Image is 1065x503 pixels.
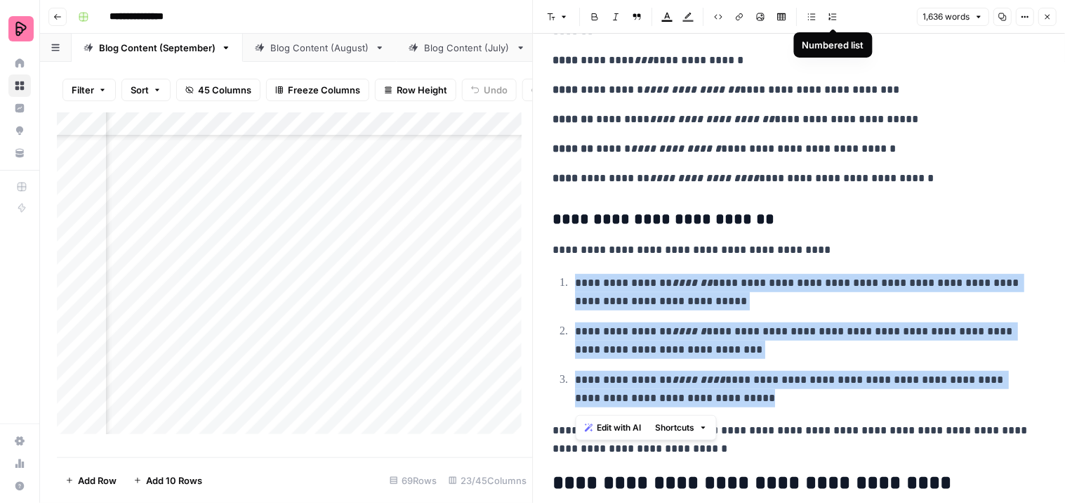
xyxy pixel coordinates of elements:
span: Filter [72,83,94,97]
a: Opportunities [8,119,31,142]
button: Add Row [57,469,125,492]
img: Preply Logo [8,16,34,41]
div: Blog Content (September) [99,41,216,55]
div: Numbered list [802,38,864,52]
button: Add 10 Rows [125,469,211,492]
button: Filter [62,79,116,101]
span: Add Row [78,473,117,488]
a: Settings [8,430,31,452]
a: Insights [8,97,31,119]
a: Blog Content (July) [397,34,538,62]
span: Shortcuts [656,422,695,434]
div: 23/45 Columns [443,469,533,492]
span: Add 10 Rows [146,473,202,488]
span: Edit with AI [597,422,642,434]
button: 1,636 words [917,8,989,26]
span: Sort [131,83,149,97]
button: 45 Columns [176,79,260,101]
button: Edit with AI [579,419,647,437]
span: Row Height [397,83,447,97]
button: Undo [462,79,517,101]
span: 45 Columns [198,83,251,97]
span: Freeze Columns [288,83,360,97]
a: Blog Content (September) [72,34,243,62]
a: Your Data [8,142,31,164]
button: Freeze Columns [266,79,369,101]
div: 69 Rows [384,469,443,492]
a: Browse [8,74,31,97]
button: Workspace: Preply [8,11,31,46]
a: Usage [8,452,31,475]
div: Blog Content (August) [270,41,369,55]
a: Home [8,52,31,74]
button: Shortcuts [650,419,713,437]
button: Row Height [375,79,456,101]
button: Sort [121,79,171,101]
button: Help + Support [8,475,31,497]
a: Blog Content (August) [243,34,397,62]
span: Undo [484,83,508,97]
div: Blog Content (July) [424,41,510,55]
span: 1,636 words [923,11,970,23]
